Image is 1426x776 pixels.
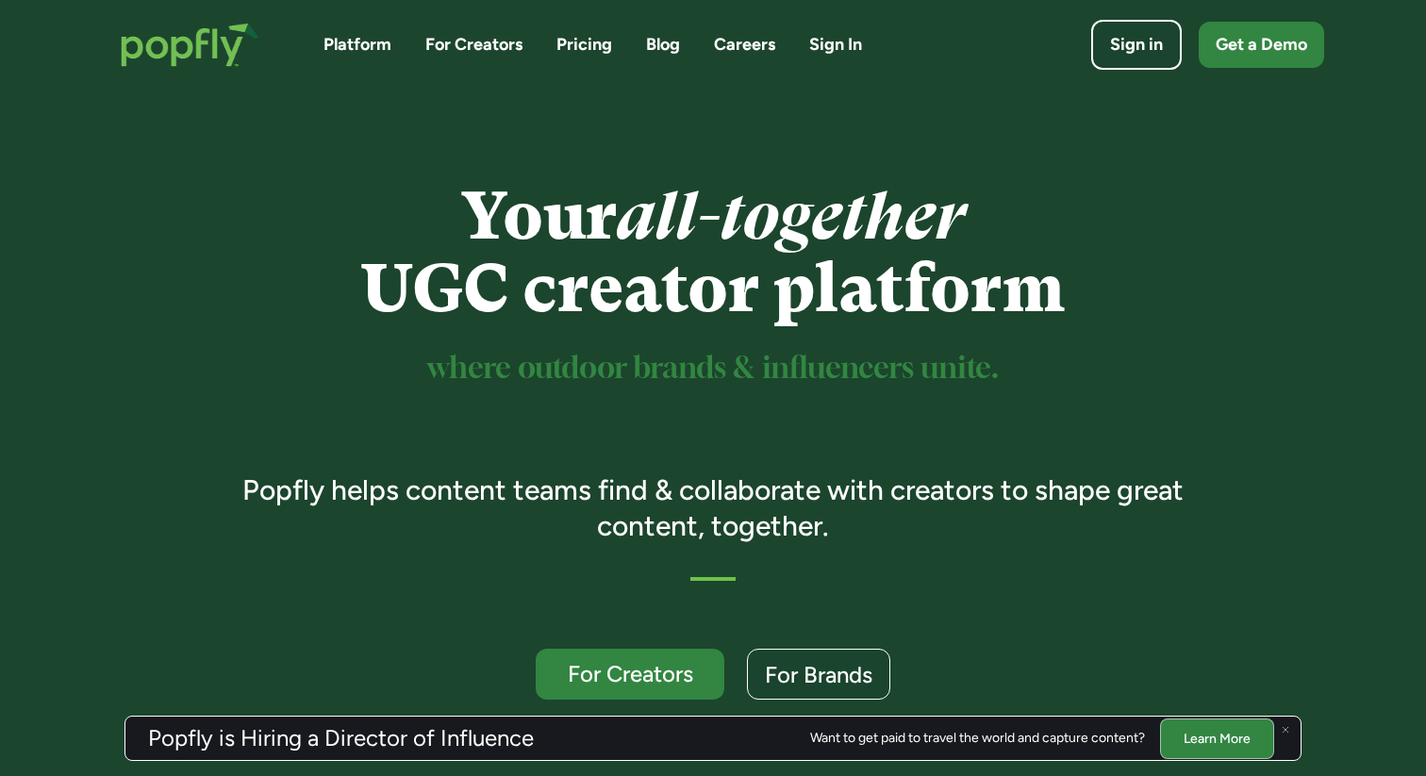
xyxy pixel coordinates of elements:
div: For Creators [553,662,707,685]
a: Blog [646,33,680,57]
div: Sign in [1110,33,1163,57]
div: Get a Demo [1216,33,1307,57]
div: For Brands [765,663,872,686]
a: Careers [714,33,775,57]
a: For Brands [747,649,890,700]
sup: where outdoor brands & influencers unite. [427,355,999,384]
a: Sign in [1091,20,1182,70]
a: home [102,4,278,86]
a: For Creators [425,33,522,57]
h3: Popfly helps content teams find & collaborate with creators to shape great content, together. [216,472,1211,543]
h1: Your UGC creator platform [216,180,1211,325]
a: Sign In [809,33,862,57]
h3: Popfly is Hiring a Director of Influence [148,727,534,750]
a: For Creators [536,649,724,700]
a: Platform [323,33,391,57]
div: Want to get paid to travel the world and capture content? [810,731,1145,746]
a: Pricing [556,33,612,57]
a: Learn More [1160,718,1274,758]
em: all-together [617,178,965,255]
a: Get a Demo [1199,22,1324,68]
